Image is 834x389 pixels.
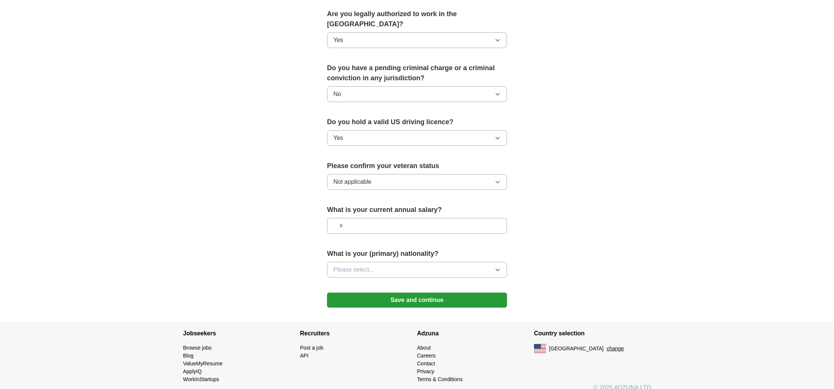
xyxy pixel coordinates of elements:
button: Yes [327,130,507,146]
a: Blog [183,353,193,359]
a: Privacy [417,368,434,374]
a: ValueMyResume [183,360,223,366]
label: Please confirm your veteran status [327,161,507,171]
span: No [333,90,341,99]
button: Not applicable [327,174,507,190]
a: Terms & Conditions [417,376,462,382]
button: Save and continue [327,293,507,308]
a: Contact [417,360,435,366]
label: Are you legally authorized to work in the [GEOGRAPHIC_DATA]? [327,9,507,29]
span: [GEOGRAPHIC_DATA] [549,345,604,353]
a: Browse jobs [183,345,211,351]
label: Do you have a pending criminal charge or a criminal conviction in any jurisdiction? [327,63,507,83]
label: Do you hold a valid US driving licence? [327,117,507,127]
label: What is your current annual salary? [327,205,507,215]
h4: Country selection [534,323,651,344]
span: Please select... [333,265,374,274]
span: Yes [333,134,343,143]
a: ApplyIQ [183,368,202,374]
span: Not applicable [333,177,371,186]
a: Careers [417,353,436,359]
a: API [300,353,309,359]
a: WorkInStartups [183,376,219,382]
span: Yes [333,36,343,45]
img: US flag [534,344,546,353]
a: About [417,345,431,351]
button: Please select... [327,262,507,278]
button: Yes [327,32,507,48]
label: What is your (primary) nationality? [327,249,507,259]
button: No [327,86,507,102]
button: change [607,345,624,353]
a: Post a job [300,345,323,351]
